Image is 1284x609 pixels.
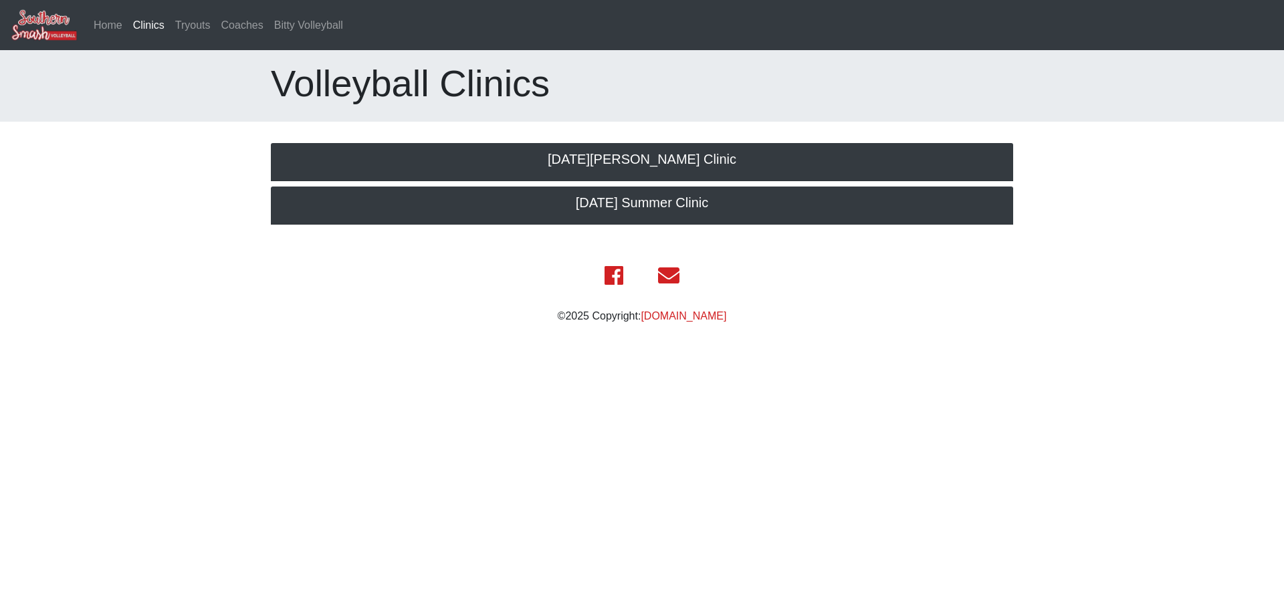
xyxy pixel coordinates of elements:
h5: [DATE][PERSON_NAME] Clinic [284,151,1000,167]
a: [DATE] Summer Clinic [271,187,1013,225]
a: [DOMAIN_NAME] [641,310,726,322]
h5: [DATE] Summer Clinic [284,195,1000,211]
a: Clinics [128,12,170,39]
a: Home [88,12,128,39]
a: Bitty Volleyball [269,12,348,39]
img: Southern Smash Volleyball [11,9,78,41]
a: Tryouts [170,12,216,39]
h1: Volleyball Clinics [271,61,1013,106]
a: Coaches [216,12,269,39]
a: [DATE][PERSON_NAME] Clinic [271,143,1013,181]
